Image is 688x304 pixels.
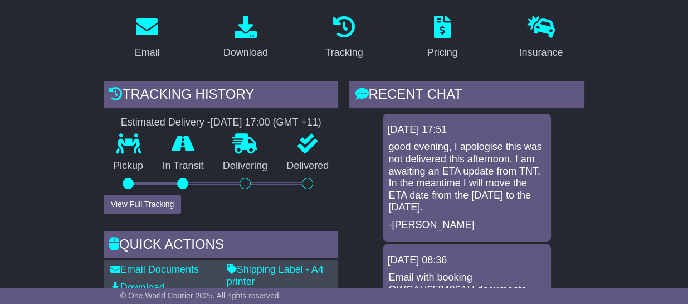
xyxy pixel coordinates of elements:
div: Estimated Delivery - [104,117,339,129]
a: Email Documents [110,264,199,275]
div: Quick Actions [104,231,339,261]
a: Tracking [318,12,370,64]
div: [DATE] 08:36 [387,254,547,267]
div: Pricing [427,45,458,60]
div: Download [223,45,268,60]
a: Insurance [511,12,570,64]
a: Email [128,12,167,64]
div: Insurance [519,45,563,60]
div: Email [135,45,160,60]
div: Tracking [325,45,363,60]
p: In Transit [153,160,213,172]
a: Pricing [420,12,465,64]
p: Delivered [277,160,338,172]
span: © One World Courier 2025. All rights reserved. [120,291,281,300]
a: Shipping Label - A4 printer [227,264,324,287]
p: good evening, I apologise this was not delivered this afternoon. I am awaiting an ETA update from... [388,141,545,214]
button: View Full Tracking [104,195,181,214]
div: Tracking history [104,81,339,111]
div: RECENT CHAT [349,81,584,111]
p: -[PERSON_NAME] [388,219,545,231]
p: Delivering [213,160,277,172]
div: [DATE] 17:51 [387,124,547,136]
a: Download [216,12,275,64]
div: [DATE] 17:00 (GMT +11) [211,117,321,129]
p: Pickup [104,160,153,172]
